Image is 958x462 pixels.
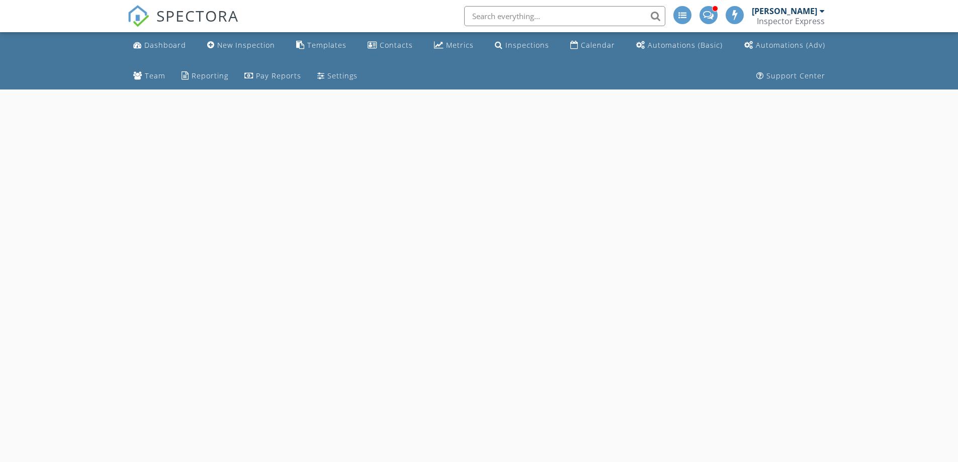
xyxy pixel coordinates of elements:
[464,6,665,26] input: Search everything...
[203,36,279,55] a: New Inspection
[307,40,346,50] div: Templates
[129,67,169,85] a: Team
[632,36,727,55] a: Automations (Basic)
[752,6,817,16] div: [PERSON_NAME]
[156,5,239,26] span: SPECTORA
[313,67,362,85] a: Settings
[240,67,305,85] a: Pay Reports
[581,40,615,50] div: Calendar
[752,67,829,85] a: Support Center
[757,16,825,26] div: Inspector Express
[178,67,232,85] a: Reporting
[740,36,829,55] a: Automations (Advanced)
[446,40,474,50] div: Metrics
[144,40,186,50] div: Dashboard
[491,36,553,55] a: Inspections
[145,71,165,80] div: Team
[364,36,417,55] a: Contacts
[127,5,149,27] img: The Best Home Inspection Software - Spectora
[256,71,301,80] div: Pay Reports
[127,14,239,35] a: SPECTORA
[756,40,825,50] div: Automations (Adv)
[129,36,190,55] a: Dashboard
[192,71,228,80] div: Reporting
[430,36,478,55] a: Metrics
[766,71,825,80] div: Support Center
[380,40,413,50] div: Contacts
[292,36,351,55] a: Templates
[505,40,549,50] div: Inspections
[217,40,275,50] div: New Inspection
[566,36,619,55] a: Calendar
[327,71,358,80] div: Settings
[648,40,723,50] div: Automations (Basic)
